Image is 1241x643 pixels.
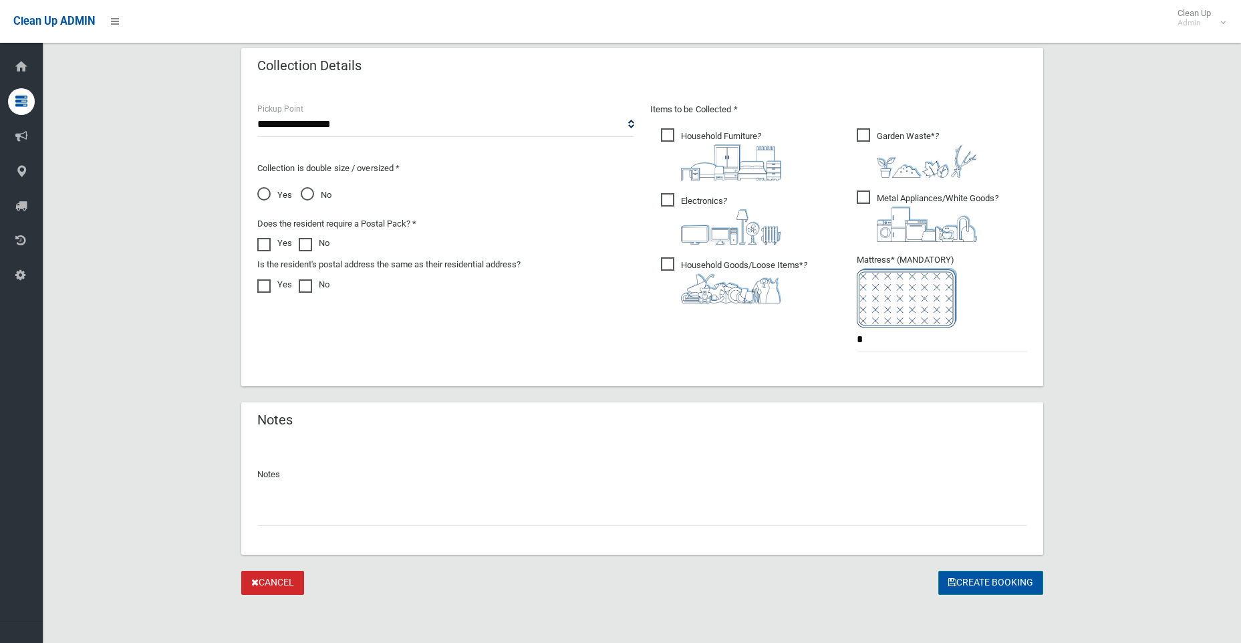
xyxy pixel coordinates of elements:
[257,257,521,273] label: Is the resident's postal address the same as their residential address?
[257,187,292,203] span: Yes
[877,207,977,242] img: 36c1b0289cb1767239cdd3de9e694f19.png
[857,255,1027,328] span: Mattress* (MANDATORY)
[241,571,304,596] a: Cancel
[13,15,95,27] span: Clean Up ADMIN
[661,257,807,303] span: Household Goods/Loose Items*
[857,268,957,328] img: e7408bece873d2c1783593a074e5cb2f.png
[681,260,807,303] i: ?
[1178,18,1211,28] small: Admin
[257,277,292,293] label: Yes
[301,187,331,203] span: No
[938,571,1043,596] button: Create Booking
[681,144,781,180] img: aa9efdbe659d29b613fca23ba79d85cb.png
[877,144,977,178] img: 4fd8a5c772b2c999c83690221e5242e0.png
[681,209,781,245] img: 394712a680b73dbc3d2a6a3a7ffe5a07.png
[241,53,378,79] header: Collection Details
[857,128,977,178] span: Garden Waste*
[661,193,781,245] span: Electronics
[650,102,1027,118] p: Items to be Collected *
[241,407,309,433] header: Notes
[661,128,781,180] span: Household Furniture
[257,235,292,251] label: Yes
[877,131,977,178] i: ?
[857,190,998,242] span: Metal Appliances/White Goods
[257,216,416,232] label: Does the resident require a Postal Pack? *
[681,273,781,303] img: b13cc3517677393f34c0a387616ef184.png
[299,235,329,251] label: No
[877,193,998,242] i: ?
[257,160,634,176] p: Collection is double size / oversized *
[681,131,781,180] i: ?
[257,467,1027,483] p: Notes
[681,196,781,245] i: ?
[1171,8,1224,28] span: Clean Up
[299,277,329,293] label: No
